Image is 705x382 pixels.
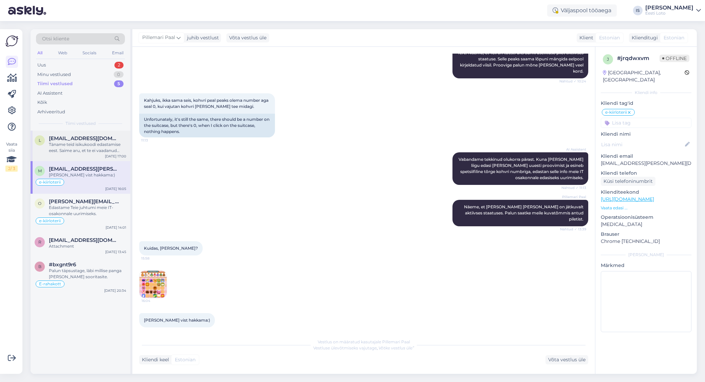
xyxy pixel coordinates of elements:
span: Estonian [664,34,684,41]
p: Kliendi email [601,153,691,160]
span: Estonian [599,34,620,41]
span: Nähtud ✓ 11:13 [561,185,586,190]
span: 15:58 [141,256,167,261]
div: Uus [37,62,46,69]
div: AI Assistent [37,90,62,97]
div: Unfortunately, it's still the same, there should be a number on the suitcase, but there's 0, when... [139,114,275,137]
div: Socials [81,49,98,57]
span: Kuidas, [PERSON_NAME]? [144,246,198,251]
div: Klient [577,34,593,41]
span: l [39,138,41,143]
input: Lisa tag [601,118,691,128]
div: Attachment [49,243,126,249]
div: Email [111,49,125,57]
span: olga.kuznetsova1987@gmail.com [49,198,119,205]
img: Attachment [140,271,167,298]
p: Klienditeekond [601,189,691,196]
div: Võta vestlus üle [545,355,588,364]
span: Vestlus on määratud kasutajale Pillemari Paal [318,339,410,344]
div: Kliendi keel [139,356,169,363]
p: [EMAIL_ADDRESS][PERSON_NAME][DOMAIN_NAME] [601,160,691,167]
div: Küsi telefoninumbrit [601,177,655,186]
div: Vaata siia [5,141,18,172]
i: „Võtke vestlus üle” [377,345,414,350]
a: [PERSON_NAME]Eesti Loto [645,5,701,16]
span: Offline [660,55,689,62]
p: [MEDICAL_DATA] [601,221,691,228]
div: IS [633,6,643,15]
div: Klienditugi [629,34,658,41]
div: juhib vestlust [184,34,219,41]
div: Palun täpsustage, läbi millise panga [PERSON_NAME] sooritasite. [49,268,126,280]
div: Minu vestlused [37,71,71,78]
span: e-kiirloterii [39,180,61,184]
div: [DATE] 13:45 [105,249,126,254]
div: Kliendi info [601,90,691,96]
span: AI Assistent [561,147,586,152]
div: Võta vestlus üle [226,33,269,42]
span: [PERSON_NAME] vist hakkama:) [144,318,210,323]
div: 0 [114,71,124,78]
span: j [607,57,609,62]
div: 2 / 3 [5,166,18,172]
div: All [36,49,44,57]
p: Vaata edasi ... [601,205,691,211]
span: Vestluse ülevõtmiseks vajutage [313,345,414,350]
div: Täname teid isikukoodi edastamise eest. Saime aru, et te ei vaadanud pileti numbrit ja et see [PE... [49,141,126,154]
div: 5 [114,80,124,87]
span: e-kiirloterii [605,110,627,114]
p: Brauser [601,231,691,238]
span: merike.kari@gmail.com [49,166,119,172]
div: Eesti Loto [645,11,693,16]
div: [PERSON_NAME] [601,252,691,258]
span: 16:04 [142,298,167,303]
a: [URL][DOMAIN_NAME] [601,196,654,202]
img: Askly Logo [5,35,18,47]
span: 16:05 [141,328,167,333]
span: Pillemari Paal [561,194,586,199]
span: Kahjuks, ikka sama seis, kohvri peal peaks olema number aga seal 0, kui vajutan kohvri [PERSON_NA... [144,98,270,109]
span: Otsi kliente [42,35,69,42]
p: Kliendi telefon [601,170,691,177]
span: o [38,201,41,206]
span: E-rahakott [39,282,61,286]
p: Chrome [TECHNICAL_ID] [601,238,691,245]
div: 2 [114,62,124,69]
div: Edastame Teie juhtumi meie IT-osakonnale uurimiseks. [49,205,126,217]
span: Nähtud ✓ 10:24 [559,79,586,84]
div: [DATE] 17:00 [105,154,126,159]
p: Kliendi nimi [601,131,691,138]
span: Estonian [175,356,196,363]
div: [GEOGRAPHIC_DATA], [GEOGRAPHIC_DATA] [603,69,685,83]
span: b [38,264,41,269]
div: [PERSON_NAME] vist hakkama:) [49,172,126,178]
span: m [38,168,42,173]
div: [DATE] 20:34 [104,288,126,293]
div: [DATE] 16:05 [105,186,126,191]
p: Operatsioonisüsteem [601,214,691,221]
p: Kliendi tag'id [601,100,691,107]
span: liilija.tammoja@gmail.com [49,135,119,141]
input: Lisa nimi [601,141,684,148]
span: e-kiirloterii [39,219,61,223]
span: r [38,240,41,245]
span: Näeme, et [PERSON_NAME] [PERSON_NAME] on jätkuvalt aktiivses staatuses. Palun saatke meile kuvatõ... [464,204,585,222]
div: Kõik [37,99,47,106]
div: # jrqdwxvm [617,54,660,62]
span: #bxgnt9r6 [49,262,76,268]
span: Vabandame tekkinud olukorra pärast. Kuna [PERSON_NAME] liigu edasi [PERSON_NAME] uuesti proovimis... [459,157,585,180]
p: Märkmed [601,262,691,269]
div: Arhiveeritud [37,109,65,115]
span: rein.vastrik@gmail.com [49,237,119,243]
div: Web [57,49,69,57]
span: 11:13 [141,138,167,143]
span: Tiimi vestlused [66,120,96,127]
div: [PERSON_NAME] [645,5,693,11]
span: Pillemari Paal [142,34,175,41]
span: Nähtud ✓ 13:39 [560,227,586,232]
div: [DATE] 14:01 [106,225,126,230]
div: Väljaspool tööaega [547,4,617,17]
div: Tiimi vestlused [37,80,73,87]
